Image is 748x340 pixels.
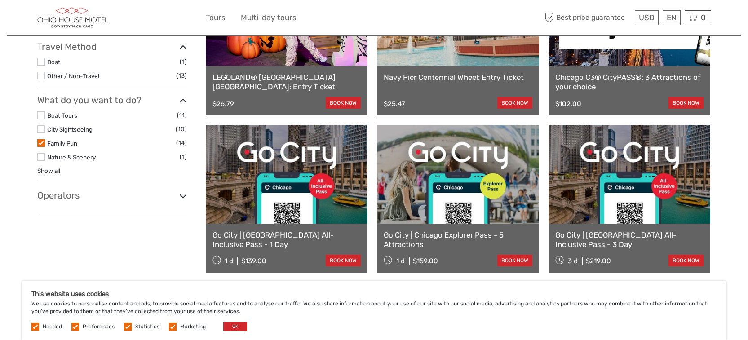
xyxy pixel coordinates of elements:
span: 1 d [396,257,405,265]
a: Nature & Scenery [47,154,96,161]
span: (11) [177,110,187,120]
a: Family Fun [47,140,77,147]
span: 0 [699,13,707,22]
a: LEGOLAND® [GEOGRAPHIC_DATA] [GEOGRAPHIC_DATA]: Entry Ticket [212,73,361,91]
div: EN [663,10,681,25]
div: $159.00 [413,257,438,265]
a: Other / Non-Travel [47,72,99,79]
h3: What do you want to do? [37,95,187,106]
div: $26.79 [212,100,234,108]
h5: This website uses cookies [31,290,717,298]
span: 1 d [225,257,233,265]
span: Best price guarantee [543,10,633,25]
a: Go City | [GEOGRAPHIC_DATA] All-Inclusive Pass - 1 Day [212,230,361,249]
label: Preferences [83,323,115,331]
p: We're away right now. Please check back later! [13,16,102,23]
a: Multi-day tours [241,11,297,24]
span: 3 d [568,257,578,265]
a: Chicago C3® CityPASS®: 3 Attractions of your choice [555,73,704,91]
a: Tours [206,11,226,24]
img: 3101-5f173314-3881-44ff-8cd4-7e9676bc0d33_logo_small.jpg [37,7,108,29]
a: Show all [37,167,60,174]
div: $102.00 [555,100,581,108]
a: book now [668,255,704,266]
a: Boat Tours [47,112,77,119]
button: Open LiveChat chat widget [103,14,114,25]
a: Go City | Chicago Explorer Pass - 5 Attractions [384,230,532,249]
label: Statistics [135,323,159,331]
a: book now [497,255,532,266]
a: City Sightseeing [47,126,93,133]
label: Marketing [180,323,206,331]
a: Navy Pier Centennial Wheel: Entry Ticket [384,73,532,82]
button: OK [223,322,247,331]
div: We use cookies to personalise content and ads, to provide social media features and to analyse ou... [22,281,726,340]
span: (14) [176,138,187,148]
label: Needed [43,323,62,331]
div: $25.47 [384,100,405,108]
a: book now [497,97,532,109]
span: (13) [176,71,187,81]
div: $219.00 [586,257,611,265]
a: book now [326,97,361,109]
span: (1) [180,152,187,162]
div: $139.00 [241,257,266,265]
span: USD [639,13,655,22]
h3: Travel Method [37,41,187,52]
span: (1) [180,57,187,67]
a: Boat [47,58,60,66]
span: (10) [176,124,187,134]
a: Go City | [GEOGRAPHIC_DATA] All-Inclusive Pass - 3 Day [555,230,704,249]
h3: Operators [37,190,187,201]
a: book now [326,255,361,266]
a: book now [668,97,704,109]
